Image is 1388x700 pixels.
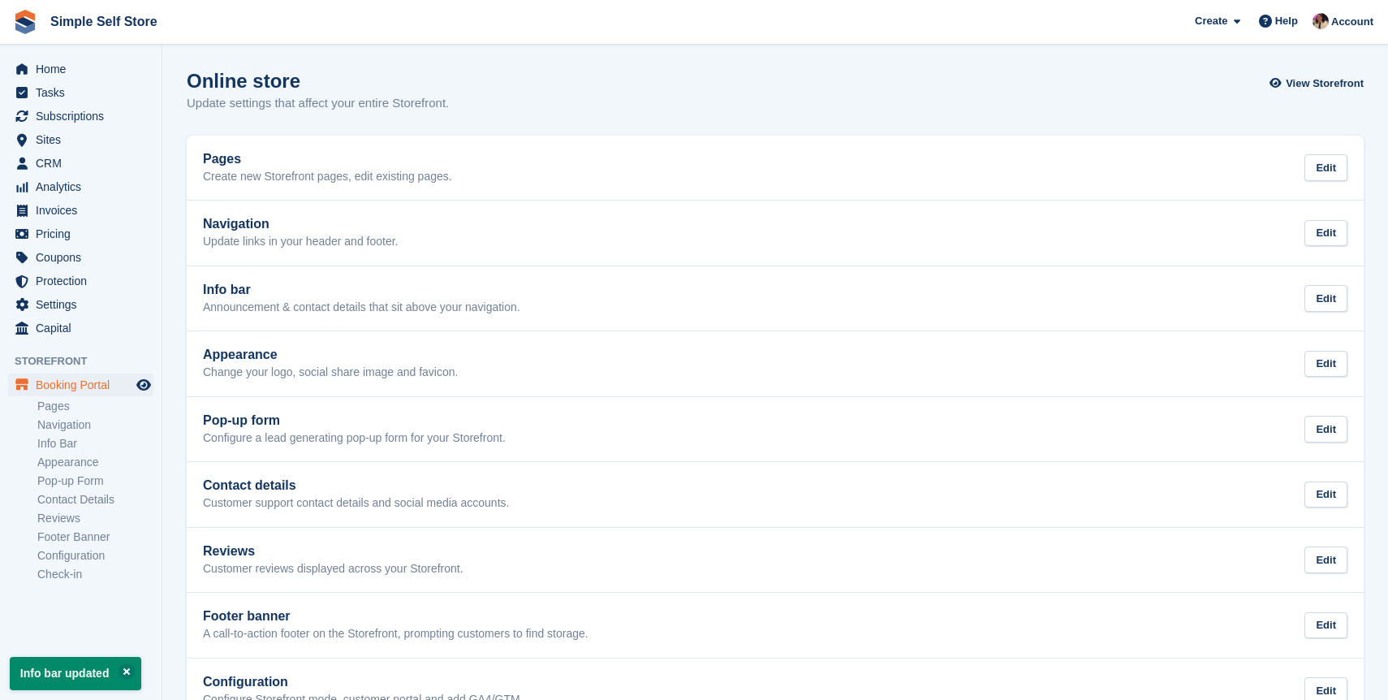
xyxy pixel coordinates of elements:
[36,152,133,175] span: CRM
[134,375,153,395] a: Preview store
[15,353,162,369] span: Storefront
[13,10,37,34] img: stora-icon-8386f47178a22dfd0bd8f6a31ec36ba5ce8667c1dd55bd0f319d3a0aa187defe.svg
[1313,13,1329,29] img: Scott McCutcheon
[203,348,458,362] h2: Appearance
[1304,285,1347,312] div: Edit
[10,657,141,690] p: Info bar updated
[36,128,133,151] span: Sites
[203,544,463,559] h2: Reviews
[37,548,153,564] a: Configuration
[1304,547,1347,573] div: Edit
[1304,482,1347,508] div: Edit
[36,81,133,104] span: Tasks
[203,413,506,428] h2: Pop-up form
[36,223,133,245] span: Pricing
[37,417,153,433] a: Navigation
[8,105,153,127] a: menu
[203,627,588,642] p: A call-to-action footer on the Storefront, prompting customers to find storage.
[8,81,153,104] a: menu
[36,270,133,292] span: Protection
[37,567,153,582] a: Check-in
[37,436,153,452] a: Info Bar
[203,235,399,249] p: Update links in your header and footer.
[44,8,164,35] a: Simple Self Store
[8,293,153,316] a: menu
[8,317,153,339] a: menu
[1304,612,1347,639] div: Edit
[1304,351,1347,378] div: Edit
[36,246,133,269] span: Coupons
[187,331,1364,396] a: Appearance Change your logo, social share image and favicon. Edit
[8,246,153,269] a: menu
[187,397,1364,462] a: Pop-up form Configure a lead generating pop-up form for your Storefront. Edit
[37,455,153,470] a: Appearance
[1274,70,1364,97] a: View Storefront
[1304,416,1347,443] div: Edit
[37,529,153,545] a: Footer Banner
[8,152,153,175] a: menu
[8,270,153,292] a: menu
[187,70,449,92] h1: Online store
[187,94,449,113] p: Update settings that affect your entire Storefront.
[203,496,509,511] p: Customer support contact details and social media accounts.
[1275,13,1298,29] span: Help
[203,431,506,446] p: Configure a lead generating pop-up form for your Storefront.
[187,528,1364,593] a: Reviews Customer reviews displayed across your Storefront. Edit
[203,478,509,493] h2: Contact details
[36,105,133,127] span: Subscriptions
[203,300,520,315] p: Announcement & contact details that sit above your navigation.
[36,175,133,198] span: Analytics
[203,675,524,689] h2: Configuration
[203,170,452,184] p: Create new Storefront pages, edit existing pages.
[1331,14,1373,30] span: Account
[8,58,153,80] a: menu
[37,511,153,526] a: Reviews
[36,199,133,222] span: Invoices
[203,283,520,297] h2: Info bar
[1286,76,1364,92] span: View Storefront
[203,365,458,380] p: Change your logo, social share image and favicon.
[8,199,153,222] a: menu
[8,128,153,151] a: menu
[203,609,588,624] h2: Footer banner
[187,462,1364,527] a: Contact details Customer support contact details and social media accounts. Edit
[203,562,463,577] p: Customer reviews displayed across your Storefront.
[187,201,1364,266] a: Navigation Update links in your header and footer. Edit
[187,593,1364,658] a: Footer banner A call-to-action footer on the Storefront, prompting customers to find storage. Edit
[8,223,153,245] a: menu
[187,266,1364,331] a: Info bar Announcement & contact details that sit above your navigation. Edit
[203,152,452,166] h2: Pages
[37,473,153,489] a: Pop-up Form
[187,136,1364,201] a: Pages Create new Storefront pages, edit existing pages. Edit
[36,58,133,80] span: Home
[36,317,133,339] span: Capital
[37,492,153,508] a: Contact Details
[8,374,153,396] a: menu
[1304,154,1347,181] div: Edit
[37,399,153,414] a: Pages
[36,374,133,396] span: Booking Portal
[203,217,399,231] h2: Navigation
[1304,220,1347,247] div: Edit
[36,293,133,316] span: Settings
[8,175,153,198] a: menu
[1195,13,1227,29] span: Create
